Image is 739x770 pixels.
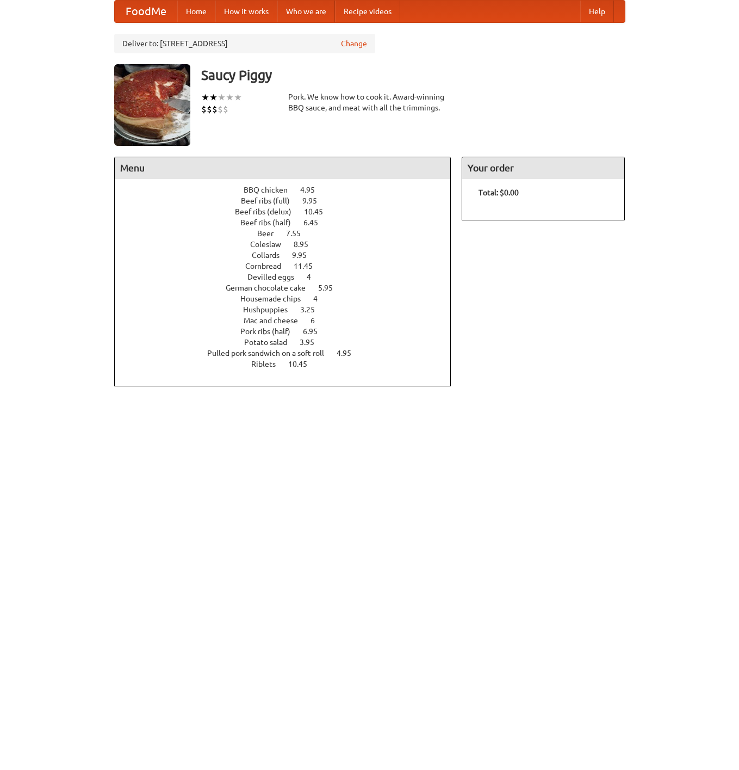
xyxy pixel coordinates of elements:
[201,91,209,103] li: ★
[479,188,519,197] b: Total: $0.00
[201,64,625,86] h3: Saucy Piggy
[277,1,335,22] a: Who we are
[215,1,277,22] a: How it works
[240,327,338,336] a: Pork ribs (half) 6.95
[240,218,302,227] span: Beef ribs (half)
[244,338,298,347] span: Potato salad
[244,316,309,325] span: Mac and cheese
[251,360,327,368] a: Riblets 10.45
[300,305,326,314] span: 3.25
[245,262,292,270] span: Cornbread
[114,64,190,146] img: angular.jpg
[310,316,326,325] span: 6
[240,294,312,303] span: Housemade chips
[115,1,177,22] a: FoodMe
[580,1,614,22] a: Help
[288,91,451,113] div: Pork. We know how to cook it. Award-winning BBQ sauce, and meat with all the trimmings.
[247,273,331,281] a: Devilled eggs 4
[223,103,228,115] li: $
[302,196,328,205] span: 9.95
[244,186,299,194] span: BBQ chicken
[250,240,292,249] span: Coleslaw
[226,284,353,292] a: German chocolate cake 5.95
[292,251,318,260] span: 9.95
[218,103,223,115] li: $
[257,229,284,238] span: Beer
[307,273,322,281] span: 4
[240,218,338,227] a: Beef ribs (half) 6.45
[303,327,328,336] span: 6.95
[243,305,299,314] span: Hushpuppies
[300,338,325,347] span: 3.95
[337,349,362,358] span: 4.95
[226,91,234,103] li: ★
[318,284,344,292] span: 5.95
[226,284,316,292] span: German chocolate cake
[243,305,335,314] a: Hushpuppies 3.25
[341,38,367,49] a: Change
[286,229,312,238] span: 7.55
[235,207,302,216] span: Beef ribs (delux)
[234,91,242,103] li: ★
[304,207,334,216] span: 10.45
[303,218,329,227] span: 6.45
[241,196,301,205] span: Beef ribs (full)
[201,103,207,115] li: $
[335,1,400,22] a: Recipe videos
[257,229,321,238] a: Beer 7.55
[207,103,212,115] li: $
[250,240,328,249] a: Coleslaw 8.95
[300,186,326,194] span: 4.95
[218,91,226,103] li: ★
[294,262,324,270] span: 11.45
[115,157,451,179] h4: Menu
[462,157,624,179] h4: Your order
[177,1,215,22] a: Home
[244,338,334,347] a: Potato salad 3.95
[235,207,343,216] a: Beef ribs (delux) 10.45
[247,273,305,281] span: Devilled eggs
[240,327,301,336] span: Pork ribs (half)
[288,360,318,368] span: 10.45
[241,196,337,205] a: Beef ribs (full) 9.95
[209,91,218,103] li: ★
[244,186,335,194] a: BBQ chicken 4.95
[207,349,335,358] span: Pulled pork sandwich on a soft roll
[244,316,335,325] a: Mac and cheese 6
[294,240,319,249] span: 8.95
[251,360,287,368] span: Riblets
[207,349,371,358] a: Pulled pork sandwich on a soft roll 4.95
[252,251,327,260] a: Collards 9.95
[245,262,333,270] a: Cornbread 11.45
[252,251,290,260] span: Collards
[114,34,375,53] div: Deliver to: [STREET_ADDRESS]
[240,294,338,303] a: Housemade chips 4
[313,294,328,303] span: 4
[212,103,218,115] li: $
